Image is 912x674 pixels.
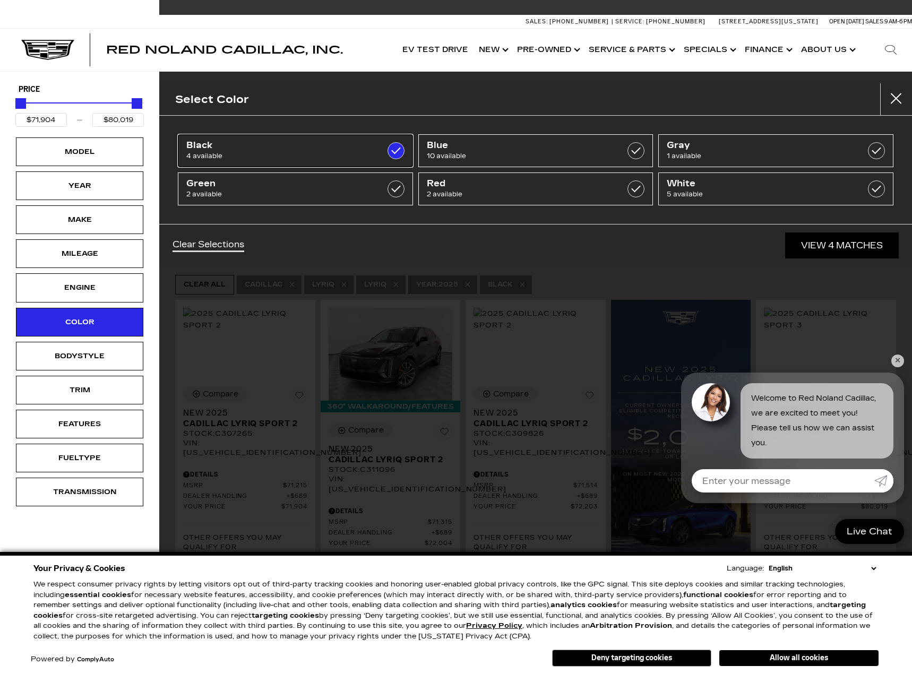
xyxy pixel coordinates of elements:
a: Black4 available [178,134,413,167]
span: Red [427,178,612,189]
a: ComplyAuto [77,656,114,663]
a: Gray1 available [658,134,893,167]
div: Bodystyle [53,350,106,362]
span: Blue [427,140,612,151]
div: EngineEngine [16,273,143,302]
a: [STREET_ADDRESS][US_STATE] [719,18,819,25]
a: Submit [874,469,893,492]
span: Your Privacy & Cookies [33,561,125,576]
button: close [880,83,912,115]
a: Finance [739,29,796,71]
span: Red Noland Cadillac, Inc. [106,44,343,56]
h2: Select Color [175,91,249,108]
a: About Us [796,29,859,71]
span: Service: [615,18,644,25]
span: Gray [667,140,852,151]
div: ModelModel [16,137,143,166]
div: Fueltype [53,452,106,464]
strong: targeting cookies [33,601,866,620]
a: Clear Selections [173,239,244,252]
strong: targeting cookies [252,611,319,620]
div: ColorColor [16,308,143,336]
div: BodystyleBodystyle [16,342,143,370]
div: FueltypeFueltype [16,444,143,472]
div: Price [15,94,144,127]
a: Service: [PHONE_NUMBER] [612,19,708,24]
a: Green2 available [178,172,413,205]
div: Year [53,180,106,192]
div: Transmission [53,486,106,498]
strong: functional cookies [683,591,753,599]
p: We respect consumer privacy rights by letting visitors opt out of third-party tracking cookies an... [33,580,879,642]
button: Deny targeting cookies [552,650,711,667]
h5: Price [19,85,141,94]
img: Agent profile photo [692,383,730,421]
span: 9 AM-6 PM [884,18,912,25]
a: White5 available [658,172,893,205]
div: YearYear [16,171,143,200]
div: Maximum Price [132,98,142,109]
a: Service & Parts [583,29,678,71]
span: 4 available [186,151,372,161]
div: Trim [53,384,106,396]
button: Allow all cookies [719,650,879,666]
div: TrimTrim [16,376,143,404]
span: 10 available [427,151,612,161]
div: Language: [727,565,764,572]
strong: essential cookies [65,591,131,599]
a: Red Noland Cadillac, Inc. [106,45,343,55]
span: 2 available [186,189,372,200]
a: Blue10 available [418,134,653,167]
span: Live Chat [841,525,898,538]
span: Green [186,178,372,189]
div: Color [53,316,106,328]
span: 1 available [667,151,852,161]
div: Powered by [31,656,114,663]
a: View 4 Matches [785,232,899,258]
span: 5 available [667,189,852,200]
span: Sales: [865,18,884,25]
a: Pre-Owned [512,29,583,71]
span: [PHONE_NUMBER] [549,18,609,25]
span: Black [186,140,372,151]
a: Privacy Policy [466,621,522,630]
div: Features [53,418,106,430]
select: Language Select [766,563,879,574]
span: Open [DATE] [829,18,864,25]
strong: Arbitration Provision [590,621,672,630]
a: Specials [678,29,739,71]
a: Sales: [PHONE_NUMBER] [526,19,612,24]
input: Enter your message [692,469,874,492]
a: EV Test Drive [397,29,474,71]
div: MakeMake [16,205,143,234]
div: Minimum Price [15,98,26,109]
a: New [474,29,512,71]
span: White [667,178,852,189]
div: FeaturesFeatures [16,410,143,438]
strong: analytics cookies [550,601,617,609]
div: Make [53,214,106,226]
a: Live Chat [835,519,904,544]
img: Cadillac Dark Logo with Cadillac White Text [21,40,74,60]
a: Red2 available [418,172,653,205]
div: TransmissionTransmission [16,478,143,506]
div: Mileage [53,248,106,260]
span: 2 available [427,189,612,200]
span: [PHONE_NUMBER] [646,18,705,25]
input: Maximum [92,113,144,127]
div: Engine [53,282,106,293]
div: Model [53,146,106,158]
div: Welcome to Red Noland Cadillac, we are excited to meet you! Please tell us how we can assist you. [741,383,893,459]
div: MileageMileage [16,239,143,268]
span: Sales: [526,18,548,25]
input: Minimum [15,113,67,127]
